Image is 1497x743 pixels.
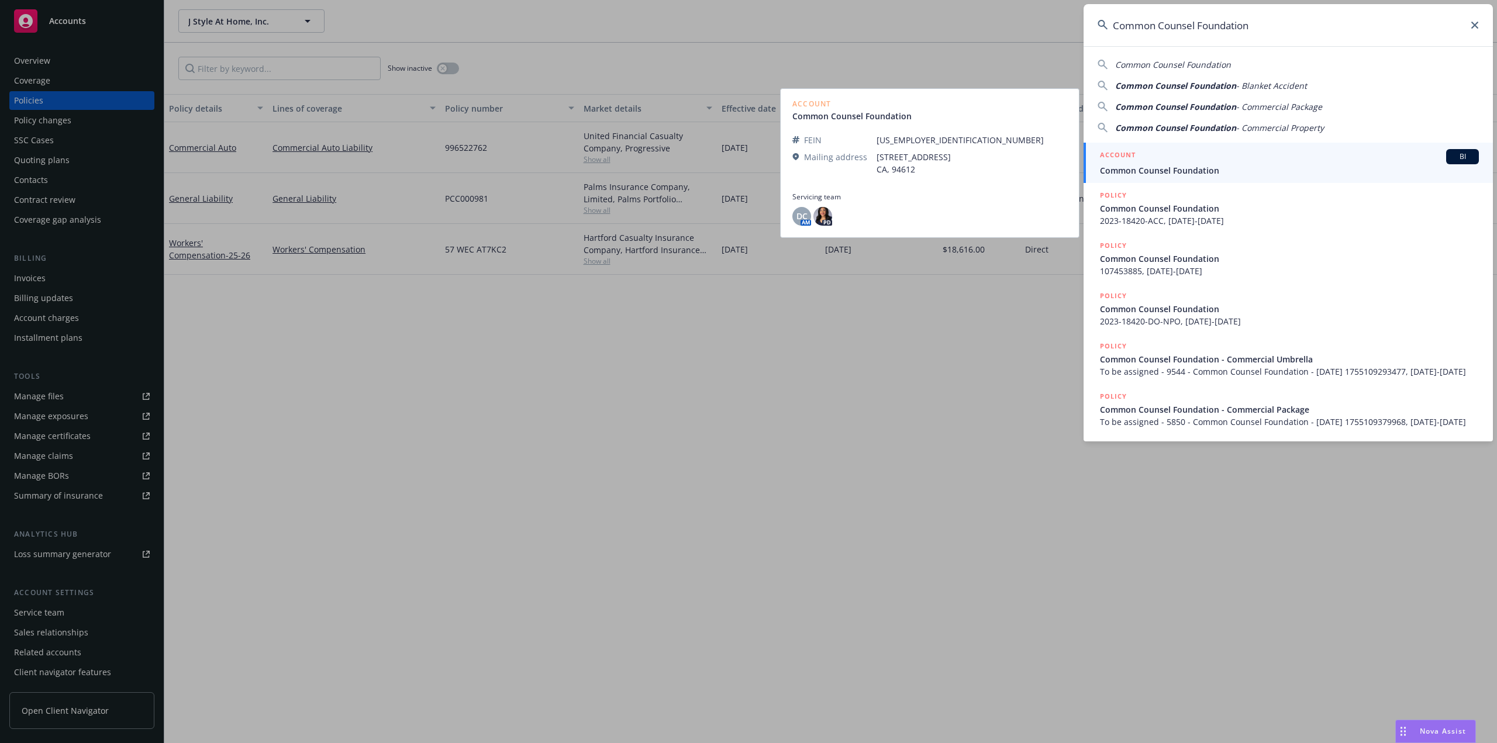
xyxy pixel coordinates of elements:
span: Common Counsel Foundation [1115,59,1231,70]
span: - Commercial Package [1236,101,1322,112]
button: Nova Assist [1395,720,1476,743]
div: Drag to move [1396,720,1410,742]
span: Common Counsel Foundation [1100,253,1479,265]
span: 2023-18420-ACC, [DATE]-[DATE] [1100,215,1479,227]
span: Nova Assist [1420,726,1466,736]
span: 107453885, [DATE]-[DATE] [1100,265,1479,277]
h5: POLICY [1100,390,1127,402]
a: ACCOUNTBICommon Counsel Foundation [1084,143,1493,183]
h5: POLICY [1100,340,1127,352]
span: To be assigned - 5850 - Common Counsel Foundation - [DATE] 1755109379968, [DATE]-[DATE] [1100,416,1479,428]
span: - Blanket Accident [1236,80,1307,91]
h5: POLICY [1100,189,1127,201]
span: Common Counsel Foundation [1100,164,1479,177]
span: Common Counsel Foundation [1115,80,1236,91]
a: POLICYCommon Counsel Foundation - Commercial PackageTo be assigned - 5850 - Common Counsel Founda... [1084,384,1493,434]
a: POLICYCommon Counsel Foundation2023-18420-ACC, [DATE]-[DATE] [1084,183,1493,233]
span: Common Counsel Foundation [1115,122,1236,133]
h5: POLICY [1100,240,1127,251]
h5: POLICY [1100,290,1127,302]
a: POLICYCommon Counsel Foundation2023-18420-DO-NPO, [DATE]-[DATE] [1084,284,1493,334]
a: POLICYCommon Counsel Foundation - Commercial UmbrellaTo be assigned - 9544 - Common Counsel Found... [1084,334,1493,384]
h5: ACCOUNT [1100,149,1136,163]
span: 2023-18420-DO-NPO, [DATE]-[DATE] [1100,315,1479,327]
span: Common Counsel Foundation - Commercial Umbrella [1100,353,1479,365]
span: Common Counsel Foundation [1115,101,1236,112]
span: Common Counsel Foundation [1100,202,1479,215]
span: - Commercial Property [1236,122,1324,133]
span: BI [1451,151,1474,162]
input: Search... [1084,4,1493,46]
a: POLICYCommon Counsel Foundation107453885, [DATE]-[DATE] [1084,233,1493,284]
span: To be assigned - 9544 - Common Counsel Foundation - [DATE] 1755109293477, [DATE]-[DATE] [1100,365,1479,378]
span: Common Counsel Foundation [1100,303,1479,315]
span: Common Counsel Foundation - Commercial Package [1100,403,1479,416]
